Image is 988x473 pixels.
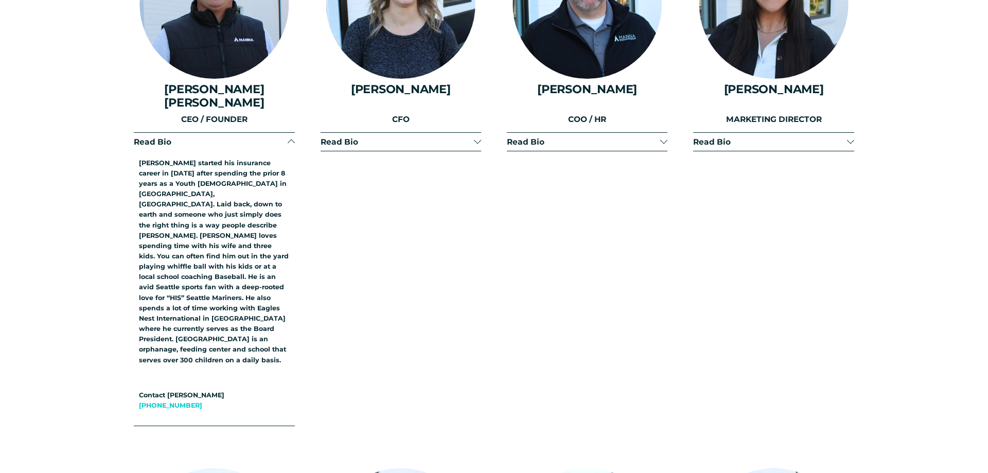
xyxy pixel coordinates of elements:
div: Read Bio [134,151,294,426]
h4: [PERSON_NAME] [PERSON_NAME] [134,82,294,109]
button: Read Bio [134,133,294,151]
span: Read Bio [321,137,474,147]
span: Read Bio [134,137,287,147]
a: [PHONE_NUMBER] [139,401,202,409]
p: MARKETING DIRECTOR [693,113,854,126]
h4: [PERSON_NAME] [321,82,481,96]
span: Read Bio [693,137,846,147]
button: Read Bio [507,133,667,151]
button: Read Bio [321,133,481,151]
p: CFO [321,113,481,126]
button: Read Bio [693,133,854,151]
h4: [PERSON_NAME] [507,82,667,96]
p: [PERSON_NAME] started his insurance career in [DATE] after spending the prior 8 years as a Youth ... [139,158,289,365]
h4: [PERSON_NAME] [693,82,854,96]
p: COO / HR [507,113,667,126]
strong: Contact [PERSON_NAME] [139,391,224,399]
span: Read Bio [507,137,660,147]
p: CEO / FOUNDER [134,113,294,126]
